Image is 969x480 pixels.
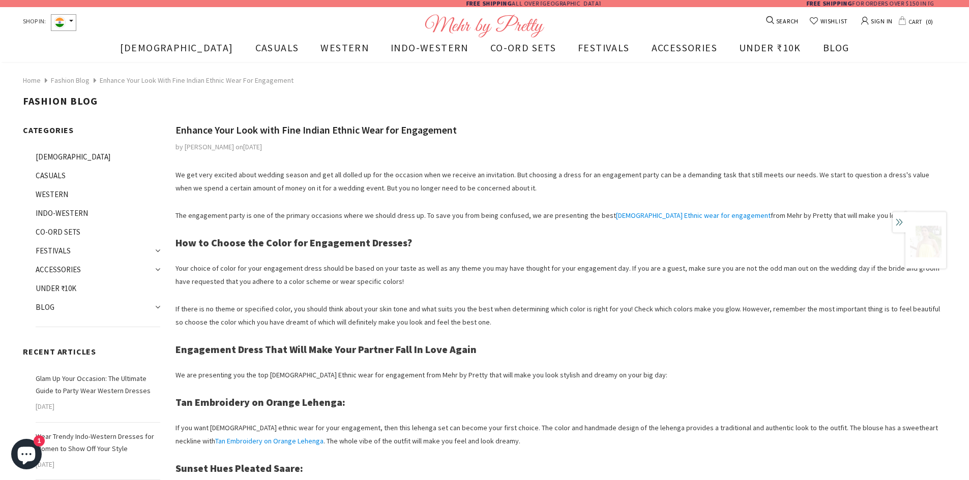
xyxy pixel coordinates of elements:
[36,283,76,293] span: UNDER ₹10K
[490,40,556,61] a: CO-ORD SETS
[120,40,233,61] a: [DEMOGRAPHIC_DATA]
[809,16,848,27] a: WISHLIST
[36,204,88,222] a: INDO-WESTERN
[36,222,80,241] a: CO-ORD SETS
[175,302,946,329] p: If there is no theme or specified color, you should think about your skin tone and what suits you...
[616,211,771,220] a: [DEMOGRAPHIC_DATA] Ethnic wear for engagement
[175,462,303,474] strong: Sunset Hues Pleated Saare:
[652,41,717,54] span: ACCESSORIES
[36,185,68,204] a: WESTERN
[36,374,151,395] span: Glam Up Your Occasion: The Ultimate Guide to Party Wear Western Dresses
[175,262,946,288] p: Your choice of color for your engagement dress should be based on your taste as well as any theme...
[861,13,893,28] a: SIGN IN
[23,14,46,31] span: SHOP IN:
[739,41,801,54] span: UNDER ₹10K
[775,16,799,27] span: SEARCH
[36,260,81,279] a: ACCESSORIES
[923,15,935,27] span: 0
[175,209,946,222] p: The engagement party is one of the primary occasions where we should dress up. To save you from b...
[36,166,66,185] a: CASUALS
[175,368,946,381] p: We are presenting you the top [DEMOGRAPHIC_DATA] Ethnic wear for engagement from Mehr by Pretty t...
[236,142,262,151] span: on
[910,226,942,257] img: 8_x300.png
[898,15,935,27] a: CART 0
[36,279,76,298] a: UNDER ₹10K
[869,14,893,27] span: SIGN IN
[175,168,946,195] p: We get very excited about wedding season and get all dolled up for the occasion when we receive a...
[425,14,544,38] img: Logo Footer
[320,40,369,61] a: WESTERN
[36,241,71,260] a: FESTIVALS
[243,142,262,151] time: [DATE]
[36,298,54,316] a: BLOG
[215,436,324,445] a: Tan Embroidery on Orange Lehenga
[578,41,630,54] span: FESTIVALS
[818,16,848,27] span: WISHLIST
[36,432,154,453] span: Wear Trendy Indo-Western Dresses for Women to Show Off Your Style
[36,265,81,274] span: ACCESSORIES
[739,40,801,61] a: UNDER ₹10K
[36,147,110,166] a: [DEMOGRAPHIC_DATA]
[652,40,717,61] a: ACCESSORIES
[120,41,233,54] span: [DEMOGRAPHIC_DATA]
[36,189,68,199] span: WESTERN
[36,227,80,237] span: CO-ORD SETS
[175,236,412,249] strong: How to Choose the Color for Engagement Dresses?
[36,171,66,180] span: CASUALS
[391,40,468,61] a: INDO-WESTERN
[51,76,90,85] a: Fashion Blog
[175,123,457,136] span: Enhance Your Look with Fine Indian Ethnic Wear for Engagement
[36,458,160,471] em: [DATE]
[255,41,299,54] span: CASUALS
[320,41,369,54] span: WESTERN
[23,346,96,357] span: Recent Articles
[175,142,234,151] span: by [PERSON_NAME]
[36,372,160,397] a: Glam Up Your Occasion: The Ultimate Guide to Party Wear Western Dresses
[823,40,849,61] a: BLOG
[255,40,299,61] a: CASUALS
[906,15,923,27] span: CART
[23,94,98,107] span: Fashion Blog
[175,421,946,447] p: If you want [DEMOGRAPHIC_DATA] ethnic wear for your engagement, then this lehenga set can become ...
[36,302,54,312] span: BLOG
[490,41,556,54] span: CO-ORD SETS
[36,246,71,255] span: FESTIVALS
[175,396,345,408] strong: Tan Embroidery on Orange Lehenga:
[767,16,799,27] a: SEARCH
[578,40,630,61] a: FESTIVALS
[36,400,160,413] em: [DATE]
[23,74,41,87] a: Home
[823,41,849,54] span: BLOG
[36,430,160,455] a: Wear Trendy Indo-Western Dresses for Women to Show Off Your Style
[100,74,293,87] span: Enhance Your Look with Fine Indian Ethnic Wear for Engagement
[391,41,468,54] span: INDO-WESTERN
[23,125,74,135] span: Categories
[36,208,88,218] span: INDO-WESTERN
[175,343,477,356] strong: Engagement Dress That Will Make Your Partner Fall In Love Again
[36,152,110,162] span: [DEMOGRAPHIC_DATA]
[8,439,45,472] inbox-online-store-chat: Shopify online store chat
